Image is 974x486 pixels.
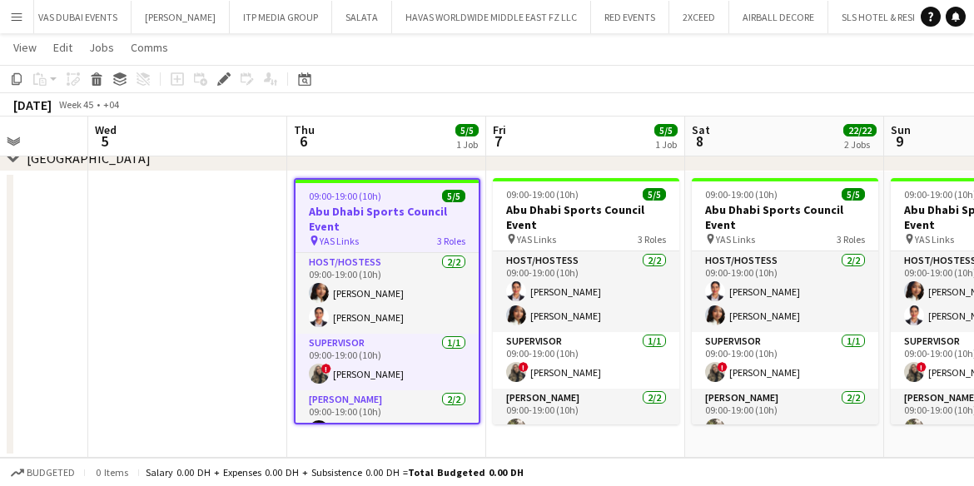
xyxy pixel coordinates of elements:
button: [PERSON_NAME] [132,1,230,33]
button: SLS HOTEL & RESIDENCES [828,1,963,33]
span: 6 [291,131,315,151]
span: 5/5 [643,188,666,201]
span: 5/5 [442,190,465,202]
div: 2 Jobs [844,138,876,151]
span: 3 Roles [638,233,666,245]
span: Thu [294,122,315,137]
span: Wed [95,122,117,137]
app-card-role: [PERSON_NAME]2/209:00-19:00 (10h)[PERSON_NAME] [296,390,479,471]
span: Budgeted [27,467,75,479]
span: 5/5 [842,188,865,201]
button: RED EVENTS [591,1,669,33]
app-card-role: [PERSON_NAME]2/209:00-19:00 (10h)[PERSON_NAME] [493,389,679,469]
button: HAVAS WORLDWIDE MIDDLE EAST FZ LLC [392,1,591,33]
div: [GEOGRAPHIC_DATA] [27,150,151,166]
span: 3 Roles [837,233,865,245]
span: Week 45 [55,98,97,111]
span: ! [519,362,529,372]
app-job-card: 09:00-19:00 (10h)5/5Abu Dhabi Sports Council Event YAS Links3 RolesHost/Hostess2/209:00-19:00 (10... [294,178,480,424]
a: View [7,37,43,58]
span: Fri [493,122,506,137]
div: 1 Job [655,138,677,151]
h3: Abu Dhabi Sports Council Event [296,204,479,234]
span: YAS Links [320,235,359,247]
span: ! [917,362,927,372]
span: ! [321,364,331,374]
button: ITP MEDIA GROUP [230,1,332,33]
app-card-role: Supervisor1/109:00-19:00 (10h)![PERSON_NAME] [296,334,479,390]
span: ! [718,362,728,372]
h3: Abu Dhabi Sports Council Event [493,202,679,232]
span: 5/5 [654,124,678,136]
button: AIRBALL DECORE [729,1,828,33]
div: +04 [103,98,119,111]
h3: Abu Dhabi Sports Council Event [692,202,878,232]
button: Budgeted [8,464,77,482]
span: 7 [490,131,506,151]
app-card-role: Host/Hostess2/209:00-19:00 (10h)[PERSON_NAME][PERSON_NAME] [692,251,878,332]
span: 22/22 [843,124,877,136]
a: Jobs [82,37,121,58]
span: 3 Roles [437,235,465,247]
div: 1 Job [456,138,478,151]
span: Jobs [89,40,114,55]
span: 9 [888,131,911,151]
button: 2XCEED [669,1,729,33]
span: Sat [692,122,710,137]
a: Comms [124,37,175,58]
span: YAS Links [716,233,755,245]
app-card-role: Host/Hostess2/209:00-19:00 (10h)[PERSON_NAME][PERSON_NAME] [296,253,479,334]
button: VAS DUBAI EVENTS [25,1,132,33]
a: Edit [47,37,79,58]
app-card-role: [PERSON_NAME]2/209:00-19:00 (10h)[PERSON_NAME] [692,389,878,469]
span: 5 [92,131,117,151]
span: Comms [131,40,168,55]
span: 09:00-19:00 (10h) [309,190,381,202]
app-card-role: Supervisor1/109:00-19:00 (10h)![PERSON_NAME] [692,332,878,389]
app-card-role: Supervisor1/109:00-19:00 (10h)![PERSON_NAME] [493,332,679,389]
span: 8 [689,131,710,151]
app-job-card: 09:00-19:00 (10h)5/5Abu Dhabi Sports Council Event YAS Links3 RolesHost/Hostess2/209:00-19:00 (10... [692,178,878,424]
span: Total Budgeted 0.00 DH [408,466,524,479]
span: 0 items [92,466,132,479]
span: View [13,40,37,55]
span: Edit [53,40,72,55]
span: 09:00-19:00 (10h) [506,188,579,201]
span: YAS Links [517,233,556,245]
span: 5/5 [455,124,479,136]
span: Sun [891,122,911,137]
app-job-card: 09:00-19:00 (10h)5/5Abu Dhabi Sports Council Event YAS Links3 RolesHost/Hostess2/209:00-19:00 (10... [493,178,679,424]
button: SALATA [332,1,392,33]
span: 09:00-19:00 (10h) [705,188,778,201]
div: [DATE] [13,97,52,113]
span: YAS Links [915,233,954,245]
div: Salary 0.00 DH + Expenses 0.00 DH + Subsistence 0.00 DH = [146,466,524,479]
app-card-role: Host/Hostess2/209:00-19:00 (10h)[PERSON_NAME][PERSON_NAME] [493,251,679,332]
